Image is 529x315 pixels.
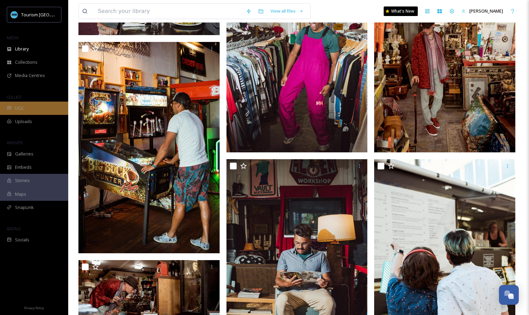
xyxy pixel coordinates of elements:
[7,35,19,40] span: MEDIA
[7,226,20,231] span: SOCIALS
[15,46,29,52] span: Library
[384,6,418,16] a: What's New
[15,151,33,157] span: Galleries
[21,11,82,18] span: Tourism [GEOGRAPHIC_DATA]
[15,118,32,125] span: Uploads
[15,237,29,243] span: Socials
[15,191,26,197] span: Maps
[78,42,220,254] img: TourNan.2-17.jpg
[24,306,44,310] span: Privacy Policy
[15,177,30,184] span: Stories
[267,4,307,18] a: View all files
[458,4,506,18] a: [PERSON_NAME]
[15,164,32,170] span: Embeds
[469,8,503,14] span: [PERSON_NAME]
[15,59,38,65] span: Collections
[15,204,34,211] span: SnapLink
[15,72,45,79] span: Media Centres
[24,303,44,312] a: Privacy Policy
[7,140,23,145] span: WIDGETS
[15,105,24,111] span: UGC
[94,4,243,19] input: Search your library
[11,11,18,18] img: tourism_nanaimo_logo.jpeg
[7,94,21,100] span: COLLECT
[499,285,519,305] button: Open Chat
